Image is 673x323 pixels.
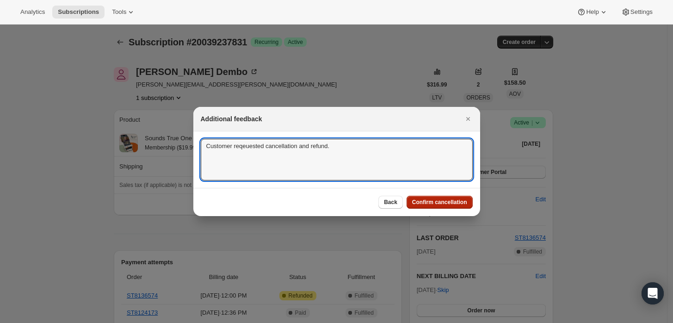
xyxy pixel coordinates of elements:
div: Open Intercom Messenger [642,282,664,304]
button: Analytics [15,6,50,19]
span: Back [384,199,397,206]
button: Confirm cancellation [407,196,473,209]
button: Back [378,196,403,209]
button: Help [571,6,613,19]
span: Confirm cancellation [412,199,467,206]
span: Tools [112,8,126,16]
h2: Additional feedback [201,114,262,124]
button: Close [462,112,475,125]
span: Help [586,8,599,16]
span: Subscriptions [58,8,99,16]
button: Tools [106,6,141,19]
textarea: Customer reqeuested cancellation and refund. [201,139,473,180]
span: Settings [630,8,653,16]
button: Subscriptions [52,6,105,19]
button: Settings [616,6,658,19]
span: Analytics [20,8,45,16]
